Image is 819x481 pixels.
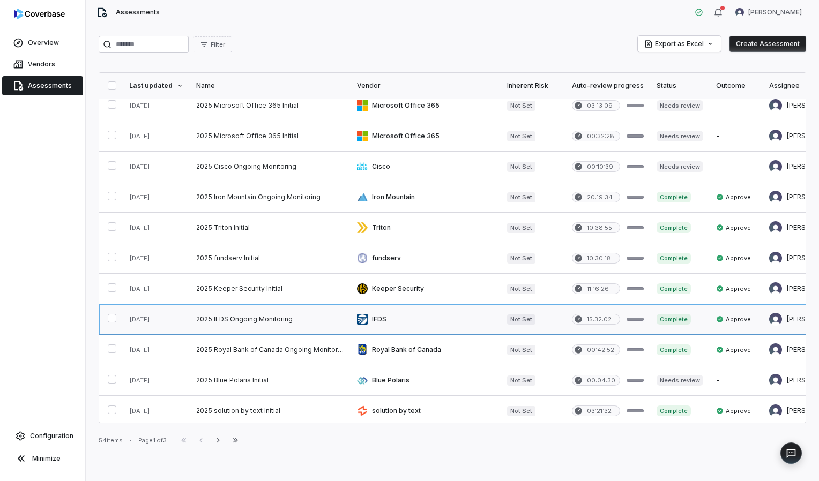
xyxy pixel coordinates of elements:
[507,81,559,90] div: Inherent Risk
[769,191,782,204] img: Meghan Paonessa avatar
[572,81,644,90] div: Auto-review progress
[28,60,55,69] span: Vendors
[116,8,160,17] span: Assessments
[30,432,73,440] span: Configuration
[769,99,782,112] img: Esther Barreto avatar
[2,33,83,52] a: Overview
[735,8,744,17] img: Meghan Paonessa avatar
[729,4,808,20] button: Meghan Paonessa avatar[PERSON_NAME]
[769,374,782,387] img: Esther Barreto avatar
[193,36,232,52] button: Filter
[129,437,132,444] div: •
[769,221,782,234] img: Esther Barreto avatar
[748,8,802,17] span: [PERSON_NAME]
[211,41,225,49] span: Filter
[729,36,806,52] button: Create Assessment
[710,365,763,396] td: -
[2,76,83,95] a: Assessments
[4,426,81,446] a: Configuration
[129,81,183,90] div: Last updated
[657,81,703,90] div: Status
[769,313,782,326] img: Meghan Paonessa avatar
[32,454,61,463] span: Minimize
[710,121,763,152] td: -
[138,437,167,445] div: Page 1 of 3
[716,81,756,90] div: Outcome
[28,81,72,90] span: Assessments
[196,81,344,90] div: Name
[769,130,782,142] img: Esther Barreto avatar
[769,282,782,295] img: Esther Barreto avatar
[769,343,782,356] img: Meghan Paonessa avatar
[14,9,65,19] img: logo-D7KZi-bG.svg
[99,437,123,445] div: 54 items
[769,160,782,173] img: Meghan Paonessa avatar
[2,55,83,74] a: Vendors
[769,252,782,265] img: Esther Barreto avatar
[357,81,494,90] div: Vendor
[769,404,782,417] img: Esther Barreto avatar
[28,39,59,47] span: Overview
[4,448,81,469] button: Minimize
[710,152,763,182] td: -
[710,91,763,121] td: -
[638,36,721,52] button: Export as Excel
